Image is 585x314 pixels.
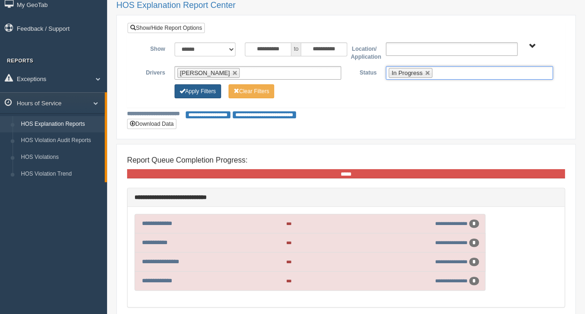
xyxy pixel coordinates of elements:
[134,66,170,77] label: Drivers
[17,166,105,183] a: HOS Violation Trend
[17,149,105,166] a: HOS Violations
[17,116,105,133] a: HOS Explanation Reports
[229,84,275,98] button: Change Filter Options
[180,69,230,76] span: [PERSON_NAME]
[391,69,422,76] span: In Progress
[127,156,565,164] h4: Report Queue Completion Progress:
[17,132,105,149] a: HOS Violation Audit Reports
[128,23,205,33] a: Show/Hide Report Options
[127,119,176,129] button: Download Data
[346,66,381,77] label: Status
[116,1,576,10] h2: HOS Explanation Report Center
[291,42,301,56] span: to
[134,42,170,54] label: Show
[175,84,221,98] button: Change Filter Options
[346,42,381,61] label: Location/ Application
